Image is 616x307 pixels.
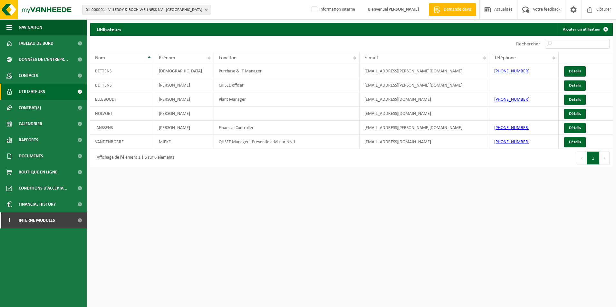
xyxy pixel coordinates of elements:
a: [PHONE_NUMBER] [494,126,529,130]
span: Prénom [159,55,175,60]
td: [PERSON_NAME] [154,107,214,121]
strong: [PERSON_NAME] [387,7,419,12]
button: 01-000001 - VILLEROY & BOCH WELLNESS NV - [GEOGRAPHIC_DATA] [82,5,211,14]
td: QHSEE Manager - Preventie adviseur Niv 1 [214,135,360,149]
button: Next [600,152,610,164]
td: [EMAIL_ADDRESS][DOMAIN_NAME] [360,107,489,121]
a: Détails [564,80,586,91]
span: Contrat(s) [19,100,41,116]
a: Détails [564,137,586,147]
span: Documents [19,148,43,164]
span: Tableau de bord [19,35,53,51]
td: [PERSON_NAME] [154,121,214,135]
td: ELLEBOUDT [90,92,154,107]
span: Conditions d'accepta... [19,180,67,196]
span: Données de l'entrepr... [19,51,68,68]
span: Nom [95,55,105,60]
label: Information interne [310,5,355,14]
a: [PHONE_NUMBER] [494,69,529,74]
td: [EMAIL_ADDRESS][PERSON_NAME][DOMAIN_NAME] [360,64,489,78]
a: [PHONE_NUMBER] [494,140,529,144]
a: [PHONE_NUMBER] [494,97,529,102]
td: Financial Controller [214,121,360,135]
div: Affichage de l'élément 1 à 6 sur 6 éléments [93,152,174,164]
td: [EMAIL_ADDRESS][PERSON_NAME][DOMAIN_NAME] [360,121,489,135]
span: Financial History [19,196,56,212]
td: HOLVOET [90,107,154,121]
button: 1 [587,152,600,164]
td: BETTENS [90,78,154,92]
label: Rechercher: [516,42,542,47]
span: Navigation [19,19,42,35]
a: Ajouter un utilisateur [558,23,612,36]
td: Plant Manager [214,92,360,107]
td: MIEKE [154,135,214,149]
td: [PERSON_NAME] [154,78,214,92]
span: Calendrier [19,116,42,132]
td: BETTENS [90,64,154,78]
td: QHSEE officer [214,78,360,92]
span: Interne modules [19,212,55,228]
span: Utilisateurs [19,84,45,100]
td: JANSSENS [90,121,154,135]
span: E-mail [364,55,378,60]
span: Demande devis [442,6,473,13]
td: [EMAIL_ADDRESS][PERSON_NAME][DOMAIN_NAME] [360,78,489,92]
td: Purchase & IT Manager [214,64,360,78]
td: [DEMOGRAPHIC_DATA] [154,64,214,78]
span: Téléphone [494,55,516,60]
td: VANDENBORRE [90,135,154,149]
span: Fonction [219,55,236,60]
a: Détails [564,109,586,119]
span: Rapports [19,132,38,148]
span: Contacts [19,68,38,84]
h2: Utilisateurs [90,23,128,35]
td: [EMAIL_ADDRESS][DOMAIN_NAME] [360,135,489,149]
td: [PERSON_NAME] [154,92,214,107]
a: Demande devis [429,3,476,16]
span: I [6,212,12,228]
a: Détails [564,123,586,133]
a: Détails [564,95,586,105]
td: [EMAIL_ADDRESS][DOMAIN_NAME] [360,92,489,107]
a: Détails [564,66,586,77]
button: Previous [577,152,587,164]
span: 01-000001 - VILLEROY & BOCH WELLNESS NV - [GEOGRAPHIC_DATA] [86,5,202,15]
span: Boutique en ligne [19,164,57,180]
